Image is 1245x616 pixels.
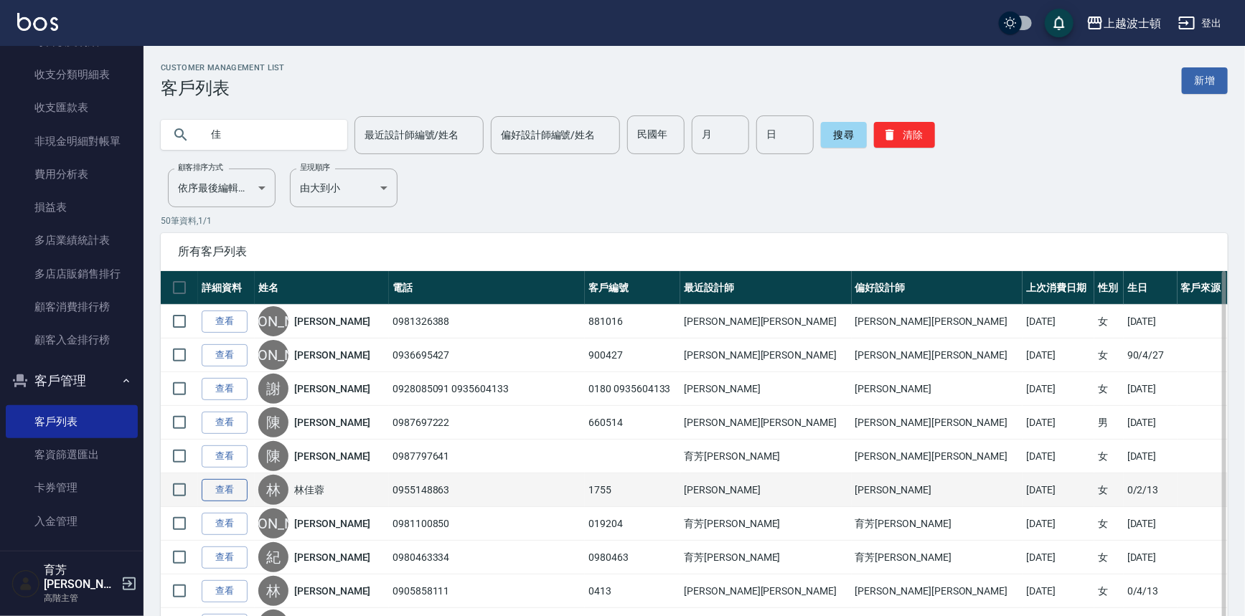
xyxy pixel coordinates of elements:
td: 881016 [585,305,680,338]
div: 上越波士頓 [1104,14,1161,32]
td: [PERSON_NAME][PERSON_NAME] [852,338,1023,372]
a: 查看 [202,546,248,569]
td: 0987697222 [389,406,585,440]
a: 新增 [1182,67,1228,94]
button: 登出 [1173,10,1228,37]
td: [PERSON_NAME][PERSON_NAME] [852,305,1023,338]
a: 收支匯款表 [6,91,138,124]
td: 育芳[PERSON_NAME] [680,440,851,473]
td: 0980463334 [389,541,585,574]
p: 高階主管 [44,592,117,605]
td: [PERSON_NAME] [680,372,851,406]
td: [DATE] [1023,406,1094,440]
button: 上越波士頓 [1081,9,1167,38]
button: 員工及薪資 [6,544,138,581]
td: 育芳[PERSON_NAME] [852,507,1023,541]
h3: 客戶列表 [161,78,285,98]
a: 查看 [202,311,248,333]
a: 顧客入金排行榜 [6,323,138,356]
td: 女 [1094,574,1124,608]
td: [DATE] [1023,338,1094,372]
label: 呈現順序 [300,162,330,173]
td: 0980463 [585,541,680,574]
div: [PERSON_NAME] [258,340,288,370]
td: 育芳[PERSON_NAME] [680,507,851,541]
a: 卡券管理 [6,471,138,504]
a: 查看 [202,412,248,434]
td: 0955148863 [389,473,585,507]
td: 女 [1094,507,1124,541]
td: 0905858111 [389,574,585,608]
a: 顧客消費排行榜 [6,290,138,323]
td: 0/2/13 [1124,473,1178,507]
a: [PERSON_NAME] [294,516,370,531]
button: 清除 [874,122,935,148]
th: 詳細資料 [198,271,255,305]
td: [PERSON_NAME] [852,372,1023,406]
td: 019204 [585,507,680,541]
td: [DATE] [1023,541,1094,574]
td: 90/4/27 [1124,338,1178,372]
div: 依序最後編輯時間 [168,169,276,207]
a: 查看 [202,445,248,468]
a: 查看 [202,513,248,535]
div: 陳 [258,441,288,471]
td: [DATE] [1023,473,1094,507]
a: [PERSON_NAME] [294,584,370,598]
td: [DATE] [1023,440,1094,473]
a: 收支分類明細表 [6,58,138,91]
a: 查看 [202,580,248,602]
td: 0/4/13 [1124,574,1178,608]
div: 紀 [258,542,288,572]
th: 姓名 [255,271,389,305]
th: 最近設計師 [680,271,851,305]
td: [DATE] [1124,440,1178,473]
h2: Customer Management List [161,63,285,72]
td: [PERSON_NAME][PERSON_NAME] [852,406,1023,440]
div: 林 [258,576,288,606]
img: Person [11,569,40,598]
td: [DATE] [1124,541,1178,574]
p: 50 筆資料, 1 / 1 [161,214,1228,227]
td: [PERSON_NAME] [852,473,1023,507]
td: 660514 [585,406,680,440]
th: 客戶來源 [1178,271,1228,305]
img: Logo [17,13,58,31]
div: [PERSON_NAME] [258,508,288,539]
td: 男 [1094,406,1124,440]
td: 0987797641 [389,440,585,473]
a: 費用分析表 [6,158,138,191]
a: 客資篩選匯出 [6,438,138,471]
td: 女 [1094,541,1124,574]
button: 搜尋 [821,122,867,148]
a: 客戶列表 [6,405,138,438]
td: 0981100850 [389,507,585,541]
div: [PERSON_NAME] [258,306,288,336]
div: 由大到小 [290,169,398,207]
th: 客戶編號 [585,271,680,305]
td: 0180 0935604133 [585,372,680,406]
td: [PERSON_NAME][PERSON_NAME] [680,406,851,440]
a: [PERSON_NAME] [294,314,370,328]
button: save [1045,9,1073,37]
td: 0936695427 [389,338,585,372]
a: 林佳蓉 [294,483,324,497]
th: 電話 [389,271,585,305]
td: [PERSON_NAME][PERSON_NAME] [852,440,1023,473]
th: 性別 [1094,271,1124,305]
td: [DATE] [1023,305,1094,338]
a: 查看 [202,479,248,501]
div: 陳 [258,407,288,437]
td: 女 [1094,473,1124,507]
td: [PERSON_NAME][PERSON_NAME] [680,338,851,372]
a: 查看 [202,378,248,400]
a: 損益表 [6,191,138,224]
td: 0413 [585,574,680,608]
td: 0981326388 [389,305,585,338]
a: [PERSON_NAME] [294,382,370,396]
td: [PERSON_NAME][PERSON_NAME] [852,574,1023,608]
td: 女 [1094,372,1124,406]
td: [DATE] [1023,372,1094,406]
a: [PERSON_NAME] [294,449,370,463]
a: [PERSON_NAME] [294,415,370,430]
